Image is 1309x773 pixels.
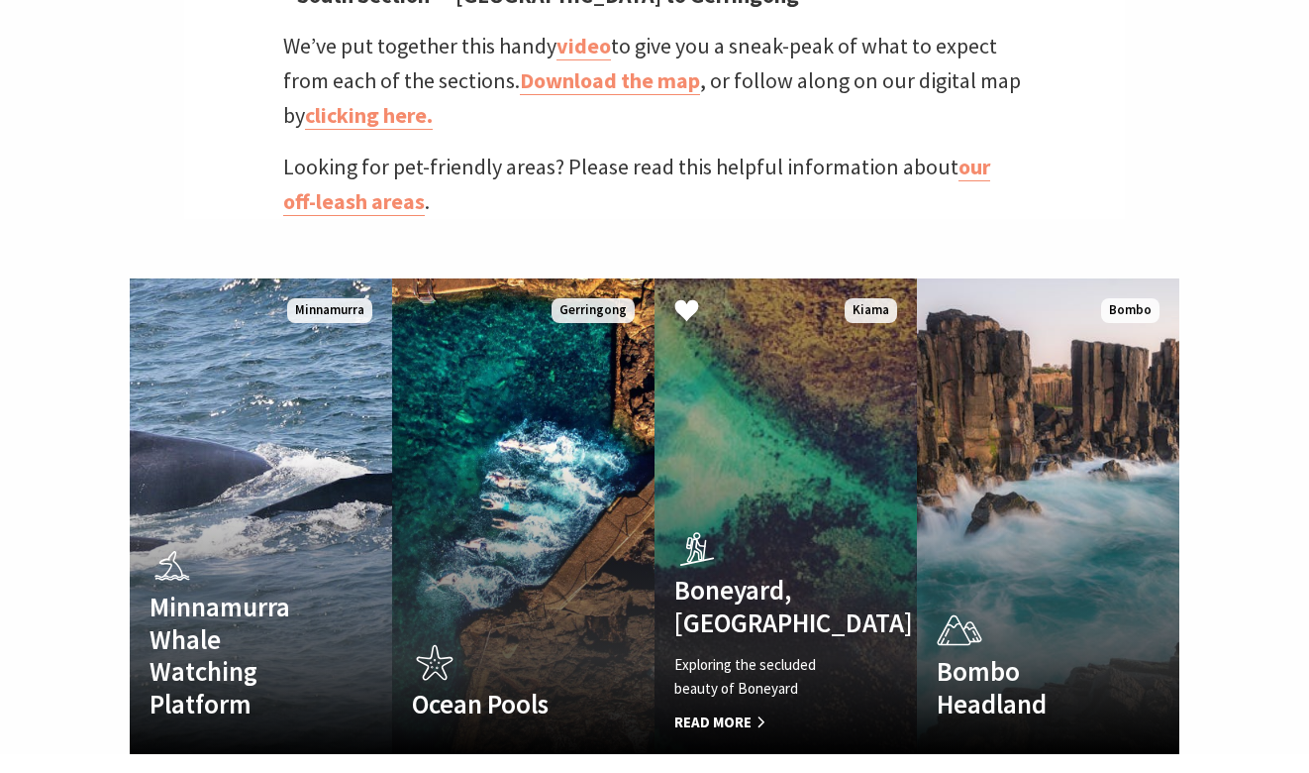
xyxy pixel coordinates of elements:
p: We’ve put together this handy to give you a sneak-peak of what to expect from each of the section... [283,29,1026,134]
a: Minnamurra Whale Watching Platform Minnamurra [130,278,392,754]
h4: Minnamurra Whale Watching Platform [150,591,333,719]
button: Click to Favourite Boneyard, Kiama [654,278,719,346]
a: our off-leash areas [283,153,990,216]
a: clicking here. [305,101,433,130]
span: Bombo [1101,298,1159,323]
span: Gerringong [552,298,635,323]
a: Download the map [520,66,700,95]
a: Bombo Headland Bombo [917,278,1179,754]
a: Boneyard, [GEOGRAPHIC_DATA] Exploring the secluded beauty of Boneyard Read More Kiama [654,278,917,754]
h4: Boneyard, [GEOGRAPHIC_DATA] [674,574,857,638]
p: Exploring the secluded beauty of Boneyard [674,653,857,701]
h4: Bombo Headland [937,655,1120,719]
span: Kiama [845,298,897,323]
span: Read More [674,711,857,734]
a: Ocean Pools Gerringong [392,278,654,754]
span: Minnamurra [287,298,372,323]
a: video [556,32,611,60]
p: Looking for pet-friendly areas? Please read this helpful information about . [283,150,1026,219]
h4: Ocean Pools [412,688,595,719]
